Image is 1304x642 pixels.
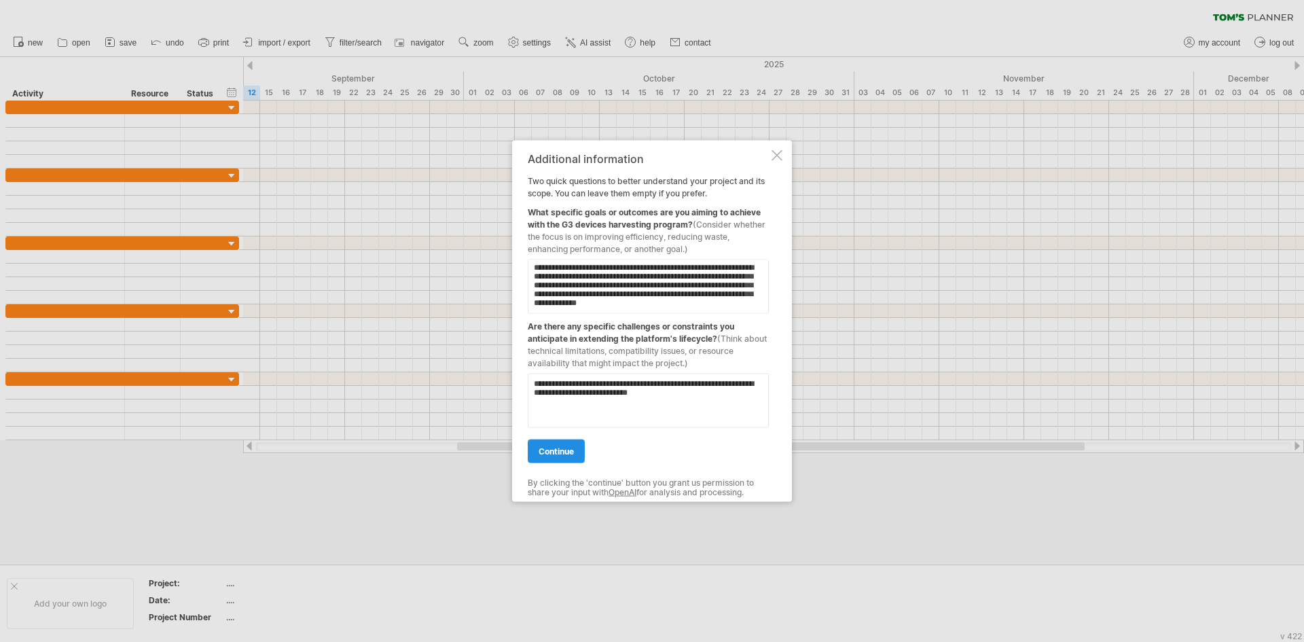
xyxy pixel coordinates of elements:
span: continue [539,446,574,456]
a: continue [528,439,585,463]
div: Two quick questions to better understand your project and its scope. You can leave them empty if ... [528,152,769,490]
span: (Think about technical limitations, compatibility issues, or resource availability that might imp... [528,333,767,368]
div: Are there any specific challenges or constraints you anticipate in extending the platform's lifec... [528,313,769,369]
a: OpenAI [609,487,636,497]
div: Additional information [528,152,769,164]
span: (Consider whether the focus is on improving efficiency, reducing waste, enhancing performance, or... [528,219,765,253]
div: By clicking the 'continue' button you grant us permission to share your input with for analysis a... [528,478,769,497]
div: What specific goals or outcomes are you aiming to achieve with the G3 devices harvesting program? [528,199,769,255]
